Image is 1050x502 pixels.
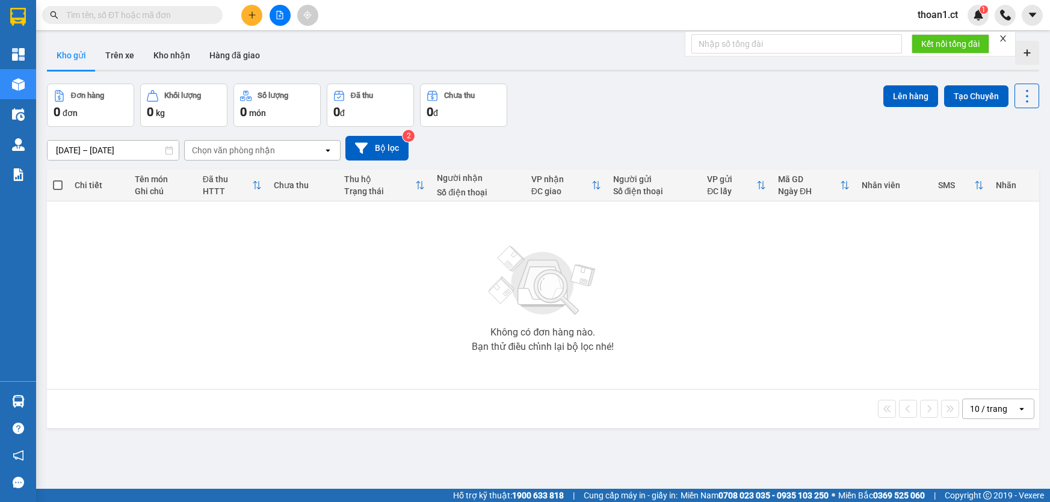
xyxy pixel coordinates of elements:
div: ĐC giao [531,186,591,196]
span: close [999,34,1007,43]
span: | [934,489,936,502]
div: Nhãn [996,180,1033,190]
div: Đã thu [203,174,252,184]
img: logo-vxr [10,8,26,26]
div: Người gửi [613,174,696,184]
svg: open [1017,404,1027,414]
button: Tạo Chuyến [944,85,1008,107]
span: plus [248,11,256,19]
span: 0 [333,105,340,119]
button: Trên xe [96,41,144,70]
button: aim [297,5,318,26]
th: Toggle SortBy [197,170,268,201]
th: Toggle SortBy [701,170,772,201]
div: Tạo kho hàng mới [1015,41,1039,65]
img: warehouse-icon [12,395,25,408]
span: 1 [981,5,986,14]
div: 10 / trang [970,403,1007,415]
button: Đã thu0đ [327,84,414,127]
span: đơn [63,108,78,118]
img: warehouse-icon [12,108,25,121]
span: Kết nối tổng đài [921,37,980,51]
span: search [50,11,58,19]
button: Kho nhận [144,41,200,70]
input: Select a date range. [48,141,179,160]
span: ⚪️ [832,493,835,498]
span: caret-down [1027,10,1038,20]
span: thoan1.ct [908,7,968,22]
span: Hỗ trợ kỹ thuật: [453,489,564,502]
img: phone-icon [1000,10,1011,20]
div: Chọn văn phòng nhận [192,144,275,156]
input: Nhập số tổng đài [691,34,902,54]
input: Tìm tên, số ĐT hoặc mã đơn [66,8,208,22]
span: 0 [54,105,60,119]
button: Khối lượng0kg [140,84,227,127]
button: Bộ lọc [345,136,409,161]
svg: open [323,145,333,155]
span: | [573,489,575,502]
th: Toggle SortBy [932,170,990,201]
img: solution-icon [12,168,25,181]
button: caret-down [1022,5,1043,26]
img: dashboard-icon [12,48,25,61]
strong: 0369 525 060 [873,491,925,500]
span: 0 [240,105,247,119]
span: Miền Bắc [838,489,925,502]
th: Toggle SortBy [525,170,607,201]
th: Toggle SortBy [772,170,856,201]
div: VP nhận [531,174,591,184]
div: Đã thu [351,91,373,100]
img: icon-new-feature [973,10,984,20]
span: message [13,477,24,488]
div: VP gửi [707,174,756,184]
img: warehouse-icon [12,78,25,91]
button: Hàng đã giao [200,41,270,70]
div: Tên món [135,174,191,184]
sup: 2 [403,130,415,142]
div: Chưa thu [274,180,333,190]
div: Số điện thoại [613,186,696,196]
button: file-add [270,5,291,26]
div: Chưa thu [444,91,475,100]
button: Lên hàng [883,85,938,107]
strong: 0708 023 035 - 0935 103 250 [718,491,829,500]
div: Trạng thái [344,186,415,196]
span: 0 [147,105,153,119]
span: notification [13,450,24,461]
div: Số điện thoại [437,188,519,197]
span: copyright [983,491,992,500]
div: Ghi chú [135,186,191,196]
div: Thu hộ [344,174,415,184]
div: Nhân viên [862,180,926,190]
span: file-add [276,11,284,19]
div: Không có đơn hàng nào. [490,328,595,337]
div: Chi tiết [75,180,123,190]
span: kg [156,108,165,118]
button: Số lượng0món [233,84,321,127]
img: svg+xml;base64,PHN2ZyBjbGFzcz0ibGlzdC1wbHVnX19zdmciIHhtbG5zPSJodHRwOi8vd3d3LnczLm9yZy8yMDAwL3N2Zy... [483,239,603,323]
strong: 1900 633 818 [512,491,564,500]
div: Khối lượng [164,91,201,100]
sup: 1 [980,5,988,14]
div: Bạn thử điều chỉnh lại bộ lọc nhé! [472,342,614,352]
img: warehouse-icon [12,138,25,151]
div: Đơn hàng [71,91,104,100]
span: 0 [427,105,433,119]
span: question-circle [13,423,24,434]
div: SMS [938,180,975,190]
button: Kho gửi [47,41,96,70]
span: món [249,108,266,118]
button: Đơn hàng0đơn [47,84,134,127]
button: Chưa thu0đ [420,84,507,127]
div: Ngày ĐH [778,186,840,196]
div: HTTT [203,186,252,196]
button: Kết nối tổng đài [912,34,989,54]
button: plus [241,5,262,26]
div: ĐC lấy [707,186,756,196]
span: Cung cấp máy in - giấy in: [584,489,678,502]
span: aim [303,11,312,19]
div: Số lượng [258,91,288,100]
div: Người nhận [437,173,519,183]
th: Toggle SortBy [338,170,431,201]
